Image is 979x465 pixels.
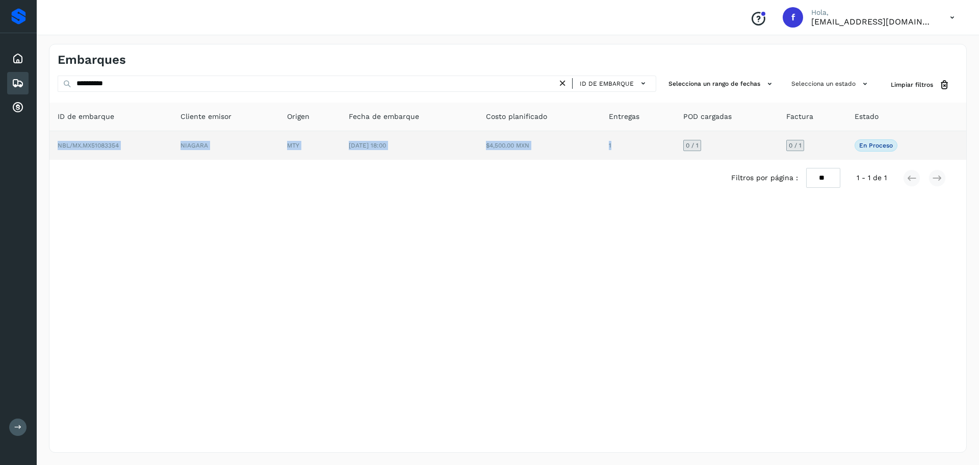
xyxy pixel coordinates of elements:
[786,111,813,122] span: Factura
[349,111,419,122] span: Fecha de embarque
[789,142,802,149] span: 0 / 1
[181,111,231,122] span: Cliente emisor
[664,76,779,92] button: Selecciona un rango de fechas
[855,111,879,122] span: Estado
[609,111,639,122] span: Entregas
[349,142,386,149] span: [DATE] 18:00
[859,142,893,149] p: En proceso
[478,131,601,160] td: $4,500.00 MXN
[58,53,126,67] h4: Embarques
[577,76,652,91] button: ID de embarque
[731,173,798,183] span: Filtros por página :
[787,76,874,92] button: Selecciona un estado
[683,111,732,122] span: POD cargadas
[686,142,699,149] span: 0 / 1
[279,131,341,160] td: MTY
[486,111,547,122] span: Costo planificado
[811,8,934,17] p: Hola,
[580,79,634,88] span: ID de embarque
[287,111,310,122] span: Origen
[601,131,675,160] td: 1
[7,72,29,94] div: Embarques
[58,142,119,149] span: NBL/MX.MX51083354
[172,131,279,160] td: NIAGARA
[857,173,887,183] span: 1 - 1 de 1
[58,111,114,122] span: ID de embarque
[7,96,29,119] div: Cuentas por cobrar
[7,47,29,70] div: Inicio
[891,80,933,89] span: Limpiar filtros
[883,76,958,94] button: Limpiar filtros
[811,17,934,27] p: facturacion@salgofreight.com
